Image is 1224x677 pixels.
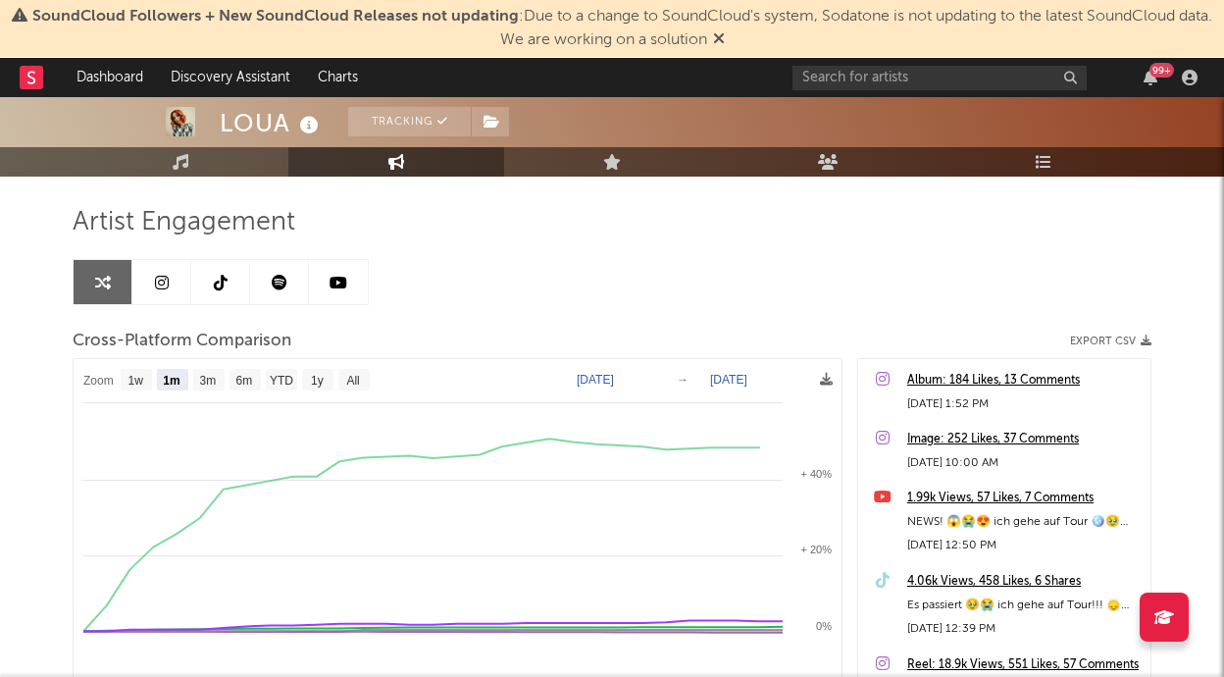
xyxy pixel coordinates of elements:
div: [DATE] 10:00 AM [907,451,1141,475]
span: Cross-Platform Comparison [73,330,291,353]
text: Zoom [83,374,114,388]
div: [DATE] 12:39 PM [907,617,1141,641]
div: NEWS! 😱😭😍 ich gehe auf Tour 🪩🥹 wer ist dabei? [907,510,1141,534]
div: [DATE] 1:52 PM [907,392,1141,416]
text: 1m [163,374,179,388]
a: Dashboard [63,58,157,97]
a: 4.06k Views, 458 Likes, 6 Shares [907,570,1141,594]
span: SoundCloud Followers + New SoundCloud Releases not updating [32,9,519,25]
text: [DATE] [577,373,614,387]
a: Image: 252 Likes, 37 Comments [907,428,1141,451]
button: Tracking [348,107,471,136]
text: → [677,373,688,387]
text: + 20% [801,544,833,555]
text: 6m [236,374,253,388]
a: 1.99k Views, 57 Likes, 7 Comments [907,487,1141,510]
text: [DATE] [710,373,747,387]
button: Export CSV [1070,336,1151,347]
span: Artist Engagement [73,211,295,234]
span: : Due to a change to SoundCloud's system, Sodatone is not updating to the latest SoundCloud data.... [32,9,1212,48]
div: [DATE] 12:50 PM [907,534,1141,557]
span: Dismiss [713,32,725,48]
a: Reel: 18.9k Views, 551 Likes, 57 Comments [907,653,1141,677]
text: 3m [200,374,217,388]
input: Search for artists [792,66,1087,90]
div: Es passiert 🥹😭 ich gehe auf Tour!!! 🙂‍↕️ Auf „Kontraste“-Tour! 🪩✨😱 Tickets gibts einfach schon ab... [907,594,1141,617]
text: 0% [816,620,832,632]
div: LOUA [220,107,324,139]
a: Album: 184 Likes, 13 Comments [907,369,1141,392]
text: 1w [128,374,144,388]
button: 99+ [1144,70,1157,85]
text: All [346,374,359,388]
text: + 40% [801,468,833,480]
text: 1y [311,374,324,388]
a: Charts [304,58,372,97]
a: Discovery Assistant [157,58,304,97]
div: 99 + [1149,63,1174,78]
text: YTD [270,374,293,388]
